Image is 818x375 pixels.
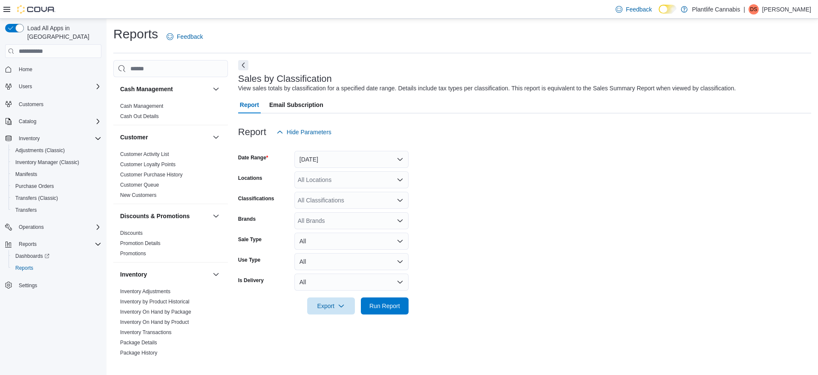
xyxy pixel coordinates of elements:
button: Adjustments (Classic) [9,144,105,156]
span: Manifests [15,171,37,178]
div: Dorothy Szczepanski [749,4,759,14]
p: | [743,4,745,14]
span: Home [15,64,101,75]
span: Run Report [369,302,400,310]
button: Hide Parameters [273,124,335,141]
span: Inventory On Hand by Package [120,309,191,315]
label: Brands [238,216,256,222]
a: Customer Activity List [120,151,169,157]
div: Customer [113,149,228,204]
span: Operations [19,224,44,231]
span: Inventory by Product Historical [120,298,190,305]
span: Transfers [12,205,101,215]
button: Cash Management [211,84,221,94]
span: Users [15,81,101,92]
button: All [294,253,409,270]
span: Customer Purchase History [120,171,183,178]
a: Inventory Manager (Classic) [12,157,83,167]
span: Inventory Manager (Classic) [15,159,79,166]
a: Dashboards [9,250,105,262]
span: Home [19,66,32,73]
button: Reports [9,262,105,274]
label: Use Type [238,257,260,263]
a: Customer Purchase History [120,172,183,178]
button: Users [2,81,105,92]
div: Cash Management [113,101,228,125]
a: Inventory On Hand by Package [120,309,191,315]
span: Settings [19,282,37,289]
label: Classifications [238,195,274,202]
a: Settings [15,280,40,291]
span: Adjustments (Classic) [12,145,101,156]
span: Hide Parameters [287,128,331,136]
label: Date Range [238,154,268,161]
a: Purchase Orders [12,181,58,191]
span: Report [240,96,259,113]
a: Promotions [120,251,146,257]
a: Adjustments (Classic) [12,145,68,156]
span: Package Details [120,339,157,346]
button: Customer [211,132,221,142]
a: Discounts [120,230,143,236]
span: Reports [15,239,101,249]
a: Inventory by Product Historical [120,299,190,305]
button: [DATE] [294,151,409,168]
a: Inventory Adjustments [120,288,170,294]
button: Operations [15,222,47,232]
span: Catalog [15,116,101,127]
span: Email Subscription [269,96,323,113]
div: Discounts & Promotions [113,228,228,262]
span: Package History [120,349,157,356]
span: Reports [19,241,37,248]
h3: Cash Management [120,85,173,93]
span: DS [750,4,758,14]
button: Customer [120,133,209,141]
span: Inventory Adjustments [120,288,170,295]
a: Customer Queue [120,182,159,188]
button: Next [238,60,248,70]
span: Transfers [15,207,37,213]
span: Manifests [12,169,101,179]
button: Discounts & Promotions [120,212,209,220]
nav: Complex example [5,60,101,314]
span: Reports [12,263,101,273]
p: [PERSON_NAME] [762,4,811,14]
a: Inventory Transactions [120,329,172,335]
a: Manifests [12,169,40,179]
span: Adjustments (Classic) [15,147,65,154]
span: Customer Activity List [120,151,169,158]
a: Transfers [12,205,40,215]
button: Settings [2,279,105,291]
span: Feedback [626,5,652,14]
button: Catalog [2,115,105,127]
span: Promotion Details [120,240,161,247]
button: Run Report [361,297,409,314]
button: Discounts & Promotions [211,211,221,221]
span: Export [312,297,350,314]
span: Customer Queue [120,182,159,188]
a: New Customers [120,192,156,198]
a: Transfers (Classic) [12,193,61,203]
a: Dashboards [12,251,53,261]
span: Purchase Orders [15,183,54,190]
a: Cash Management [120,103,163,109]
button: Customers [2,98,105,110]
button: Catalog [15,116,40,127]
span: Purchase Orders [12,181,101,191]
h3: Sales by Classification [238,74,332,84]
label: Locations [238,175,262,182]
button: Home [2,63,105,75]
span: Transfers (Classic) [15,195,58,202]
a: Package History [120,350,157,356]
button: Reports [15,239,40,249]
button: All [294,274,409,291]
a: Customers [15,99,47,110]
input: Dark Mode [659,5,677,14]
img: Cova [17,5,55,14]
span: Reports [15,265,33,271]
h3: Discounts & Promotions [120,212,190,220]
span: Feedback [177,32,203,41]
